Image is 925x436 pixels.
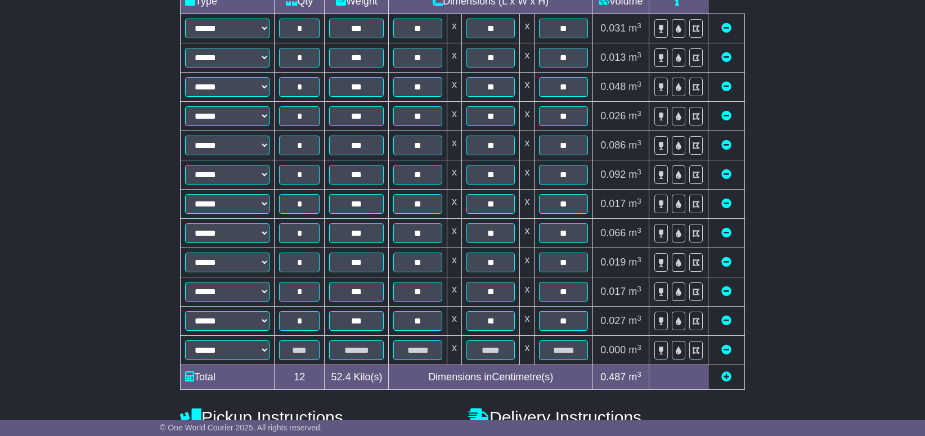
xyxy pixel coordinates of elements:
td: x [520,102,535,131]
td: Total [181,365,275,390]
span: m [628,198,641,209]
td: x [447,248,461,277]
td: x [447,131,461,160]
sup: 3 [637,138,641,147]
a: Remove this item [721,286,731,297]
span: 0.000 [600,344,626,356]
span: m [628,110,641,122]
span: m [628,315,641,326]
td: x [447,102,461,131]
h4: Delivery Instructions [468,408,745,426]
td: x [447,336,461,365]
span: m [628,227,641,239]
span: m [628,344,641,356]
a: Remove this item [721,257,731,268]
span: 0.017 [600,198,626,209]
span: 0.026 [600,110,626,122]
td: x [447,277,461,307]
td: Kilo(s) [325,365,389,390]
sup: 3 [637,109,641,118]
a: Remove this item [721,198,731,209]
td: x [447,160,461,190]
td: x [447,219,461,248]
sup: 3 [637,343,641,352]
a: Remove this item [721,169,731,180]
span: 0.013 [600,52,626,63]
td: x [447,190,461,219]
sup: 3 [637,226,641,235]
a: Remove this item [721,52,731,63]
a: Remove this item [721,23,731,34]
td: x [520,219,535,248]
sup: 3 [637,370,641,379]
td: 12 [275,365,325,390]
sup: 3 [637,168,641,176]
td: x [520,14,535,43]
sup: 3 [637,255,641,264]
span: 0.048 [600,81,626,92]
span: m [628,257,641,268]
td: x [520,73,535,102]
span: m [628,371,641,383]
sup: 3 [637,21,641,30]
td: Dimensions in Centimetre(s) [389,365,593,390]
sup: 3 [637,285,641,293]
span: m [628,169,641,180]
a: Remove this item [721,227,731,239]
td: x [520,307,535,336]
span: 52.4 [331,371,351,383]
a: Remove this item [721,344,731,356]
a: Remove this item [721,140,731,151]
span: 0.027 [600,315,626,326]
span: 0.019 [600,257,626,268]
h4: Pickup Instructions [180,408,457,426]
td: x [520,336,535,365]
sup: 3 [637,80,641,88]
td: x [447,73,461,102]
span: 0.086 [600,140,626,151]
span: 0.487 [600,371,626,383]
span: 0.017 [600,286,626,297]
span: 0.031 [600,23,626,34]
td: x [447,43,461,73]
td: x [447,14,461,43]
a: Remove this item [721,315,731,326]
a: Add new item [721,371,731,383]
span: © One World Courier 2025. All rights reserved. [160,423,322,432]
td: x [520,277,535,307]
td: x [520,190,535,219]
a: Remove this item [721,81,731,92]
span: m [628,52,641,63]
span: 0.092 [600,169,626,180]
sup: 3 [637,197,641,205]
span: 0.066 [600,227,626,239]
td: x [520,160,535,190]
span: m [628,286,641,297]
sup: 3 [637,51,641,59]
td: x [520,248,535,277]
span: m [628,23,641,34]
td: x [447,307,461,336]
sup: 3 [637,314,641,322]
a: Remove this item [721,110,731,122]
span: m [628,140,641,151]
td: x [520,43,535,73]
td: x [520,131,535,160]
span: m [628,81,641,92]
